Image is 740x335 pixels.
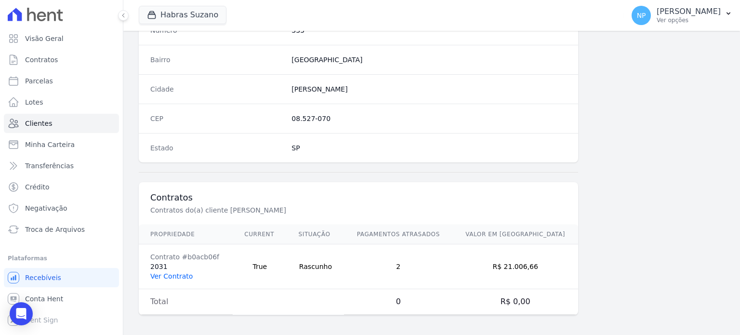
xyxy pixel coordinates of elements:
th: Situação [287,225,344,244]
a: Negativação [4,199,119,218]
a: Lotes [4,93,119,112]
dt: Bairro [150,55,284,65]
dd: 08.527-070 [291,114,567,123]
dd: [PERSON_NAME] [291,84,567,94]
dd: SP [291,143,567,153]
td: 2 [344,244,452,289]
div: Plataformas [8,253,115,264]
span: Troca de Arquivos [25,225,85,234]
h3: Contratos [150,192,567,203]
div: Contrato #b0acb06f [150,252,221,262]
p: [PERSON_NAME] [657,7,721,16]
td: True [233,244,287,289]
span: NP [637,12,646,19]
th: Propriedade [139,225,233,244]
dt: Estado [150,143,284,153]
span: Crédito [25,182,50,192]
td: R$ 21.006,66 [452,244,578,289]
th: Valor em [GEOGRAPHIC_DATA] [452,225,578,244]
th: Current [233,225,287,244]
dt: CEP [150,114,284,123]
a: Clientes [4,114,119,133]
a: Visão Geral [4,29,119,48]
span: Lotes [25,97,43,107]
span: Visão Geral [25,34,64,43]
a: Ver Contrato [150,272,193,280]
a: Conta Hent [4,289,119,308]
td: 0 [344,289,452,315]
a: Contratos [4,50,119,69]
button: NP [PERSON_NAME] Ver opções [624,2,740,29]
a: Recebíveis [4,268,119,287]
div: Open Intercom Messenger [10,302,33,325]
span: Minha Carteira [25,140,75,149]
span: Transferências [25,161,74,171]
dd: [GEOGRAPHIC_DATA] [291,55,567,65]
td: Rascunho [287,244,344,289]
a: Crédito [4,177,119,197]
td: 2031 [139,244,233,289]
span: Contratos [25,55,58,65]
dt: Cidade [150,84,284,94]
span: Conta Hent [25,294,63,304]
button: Habras Suzano [139,6,226,24]
span: Clientes [25,119,52,128]
a: Troca de Arquivos [4,220,119,239]
th: Pagamentos Atrasados [344,225,452,244]
a: Transferências [4,156,119,175]
span: Negativação [25,203,67,213]
p: Contratos do(a) cliente [PERSON_NAME] [150,205,474,215]
td: Total [139,289,233,315]
a: Parcelas [4,71,119,91]
p: Ver opções [657,16,721,24]
span: Recebíveis [25,273,61,282]
a: Minha Carteira [4,135,119,154]
td: R$ 0,00 [452,289,578,315]
span: Parcelas [25,76,53,86]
